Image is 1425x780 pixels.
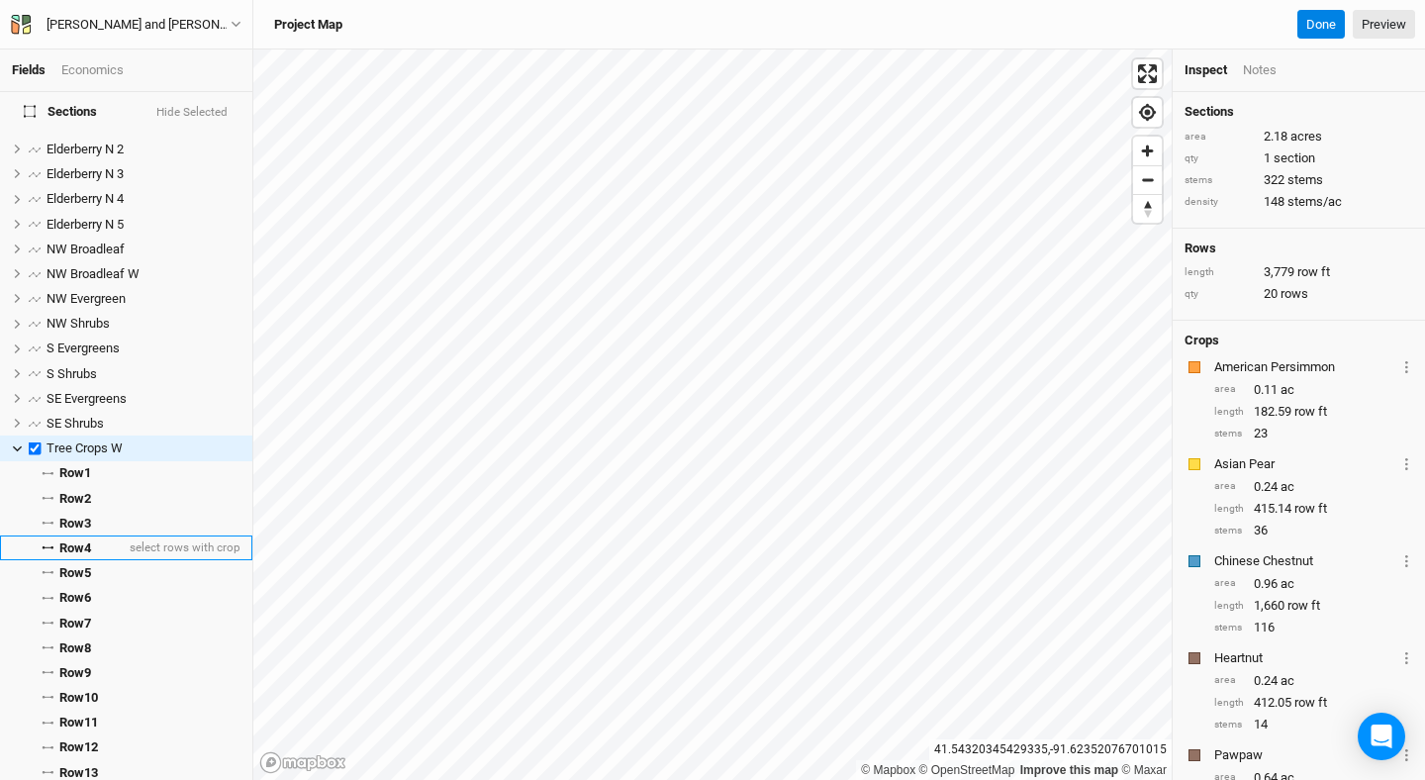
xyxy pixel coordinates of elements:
[1214,746,1396,764] div: Pawpaw
[1214,672,1413,690] div: 0.24
[59,739,98,755] span: Row 12
[47,341,120,355] span: S Evergreens
[1214,405,1244,420] div: length
[1400,549,1413,572] button: Crop Usage
[1133,59,1162,88] button: Enter fullscreen
[1287,193,1342,211] span: stems/ac
[1353,10,1415,40] a: Preview
[1121,763,1167,777] a: Maxar
[1185,287,1254,302] div: qty
[1185,195,1254,210] div: density
[1133,98,1162,127] button: Find my location
[1185,130,1254,145] div: area
[47,440,240,456] div: Tree Crops W
[1297,263,1330,281] span: row ft
[47,166,124,181] span: Elderberry N 3
[1133,195,1162,223] span: Reset bearing to north
[1185,173,1254,188] div: stems
[1185,149,1413,167] div: 1
[47,391,127,406] span: SE Evergreens
[1214,597,1413,615] div: 1,660
[1290,128,1322,146] span: acres
[59,590,91,606] span: Row 6
[59,640,91,656] span: Row 8
[1214,696,1244,711] div: length
[1281,672,1294,690] span: ac
[1214,478,1413,496] div: 0.24
[1281,478,1294,496] span: ac
[1214,718,1244,732] div: stems
[59,516,91,532] span: Row 3
[1400,646,1413,669] button: Crop Usage
[1297,10,1345,40] button: Done
[1294,403,1327,421] span: row ft
[1214,619,1413,636] div: 116
[929,739,1172,760] div: 41.54320345429335 , -91.62352076701015
[47,166,240,182] div: Elderberry N 3
[47,266,140,281] span: NW Broadleaf W
[1287,597,1320,615] span: row ft
[1400,355,1413,378] button: Crop Usage
[1185,61,1227,79] div: Inspect
[1294,694,1327,712] span: row ft
[1133,194,1162,223] button: Reset bearing to north
[126,536,240,560] span: select rows with crop
[47,291,126,306] span: NW Evergreen
[1400,452,1413,475] button: Crop Usage
[1214,502,1244,517] div: length
[1294,500,1327,518] span: row ft
[47,291,240,307] div: NW Evergreen
[47,416,104,431] span: SE Shrubs
[1281,381,1294,399] span: ac
[59,491,91,507] span: Row 2
[1185,151,1254,166] div: qty
[59,616,91,632] span: Row 7
[47,266,240,282] div: NW Broadleaf W
[1214,552,1396,570] div: Chinese Chestnut
[1358,713,1405,760] div: Open Intercom Messenger
[1214,694,1413,712] div: 412.05
[1214,427,1244,441] div: stems
[1185,263,1413,281] div: 3,779
[1214,524,1244,538] div: stems
[861,763,915,777] a: Mapbox
[59,540,91,556] span: Row 4
[1274,149,1315,167] span: section
[1214,382,1244,397] div: area
[1214,599,1244,614] div: length
[253,49,1172,780] canvas: Map
[47,341,240,356] div: S Evergreens
[1214,500,1413,518] div: 415.14
[1185,193,1413,211] div: 148
[47,191,124,206] span: Elderberry N 4
[1281,285,1308,303] span: rows
[47,316,110,331] span: NW Shrubs
[61,61,124,79] div: Economics
[47,142,240,157] div: Elderberry N 2
[47,242,240,257] div: NW Broadleaf
[1214,621,1244,635] div: stems
[47,391,240,407] div: SE Evergreens
[1185,128,1413,146] div: 2.18
[1214,381,1413,399] div: 0.11
[47,440,123,455] span: Tree Crops W
[1133,165,1162,194] button: Zoom out
[59,715,98,731] span: Row 11
[1185,333,1219,348] h4: Crops
[1214,479,1244,494] div: area
[59,565,91,581] span: Row 5
[59,690,98,706] span: Row 10
[1214,358,1396,376] div: American Persimmon
[1185,285,1413,303] div: 20
[1133,137,1162,165] button: Zoom in
[59,665,91,681] span: Row 9
[155,106,229,120] button: Hide Selected
[1020,763,1118,777] a: Improve this map
[1214,649,1396,667] div: Heartnut
[1214,455,1396,473] div: Asian Pear
[47,217,124,232] span: Elderberry N 5
[47,217,240,233] div: Elderberry N 5
[47,142,124,156] span: Elderberry N 2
